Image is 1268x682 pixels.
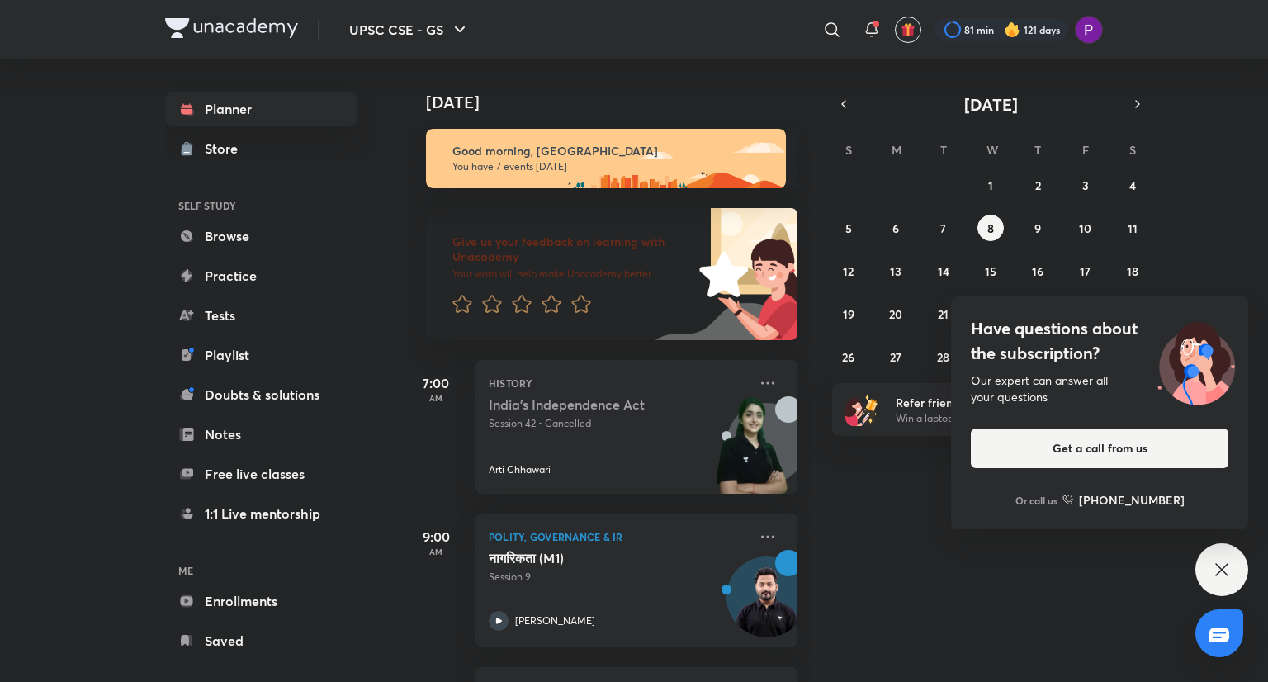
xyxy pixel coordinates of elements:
abbr: October 10, 2025 [1079,220,1091,236]
a: Saved [165,624,357,657]
img: ttu_illustration_new.svg [1144,316,1248,405]
abbr: Tuesday [940,142,947,158]
button: October 15, 2025 [977,258,1004,284]
abbr: October 26, 2025 [842,349,854,365]
button: October 8, 2025 [977,215,1004,241]
h4: Have questions about the subscription? [971,316,1228,366]
a: Playlist [165,339,357,372]
button: October 10, 2025 [1072,215,1099,241]
abbr: October 1, 2025 [988,178,993,193]
p: Arti Chhawari [489,462,551,477]
a: Tests [165,299,357,332]
img: Preeti Pandey [1075,16,1103,44]
abbr: October 14, 2025 [938,263,949,279]
h5: India's Independence Act [489,396,694,413]
button: UPSC CSE - GS [339,13,480,46]
button: October 4, 2025 [1119,172,1146,198]
abbr: Friday [1082,142,1089,158]
button: Get a call from us [971,429,1228,468]
button: October 1, 2025 [977,172,1004,198]
p: AM [403,547,469,556]
a: 1:1 Live mentorship [165,497,357,530]
h6: Give us your feedback on learning with Unacademy [452,234,693,264]
img: Avatar [727,566,807,645]
abbr: October 7, 2025 [940,220,946,236]
a: Practice [165,259,357,292]
img: unacademy [707,396,797,510]
h6: ME [165,556,357,585]
h4: [DATE] [426,92,814,112]
a: Browse [165,220,357,253]
h6: SELF STUDY [165,192,357,220]
p: AM [403,393,469,403]
abbr: October 19, 2025 [843,306,854,322]
abbr: October 20, 2025 [889,306,902,322]
a: Store [165,132,357,165]
abbr: Saturday [1129,142,1136,158]
h5: 9:00 [403,527,469,547]
p: You have 7 events [DATE] [452,160,771,173]
div: Our expert can answer all your questions [971,372,1228,405]
button: October 9, 2025 [1024,215,1051,241]
a: Enrollments [165,585,357,618]
img: avatar [901,22,916,37]
button: [DATE] [855,92,1126,116]
h6: Refer friends [896,394,1099,411]
a: Planner [165,92,357,126]
a: Doubts & solutions [165,378,357,411]
h5: नागरिकता (M1) [489,550,694,566]
abbr: October 6, 2025 [892,220,899,236]
abbr: October 8, 2025 [987,220,994,236]
img: feedback_image [643,208,797,340]
button: avatar [895,17,921,43]
button: October 26, 2025 [835,343,862,370]
p: Win a laptop, vouchers & more [896,411,1099,426]
button: October 12, 2025 [835,258,862,284]
button: October 19, 2025 [835,301,862,327]
a: Free live classes [165,457,357,490]
p: [PERSON_NAME] [515,613,595,628]
img: streak [1004,21,1020,38]
button: October 21, 2025 [930,301,957,327]
a: Notes [165,418,357,451]
img: morning [426,129,786,188]
button: October 16, 2025 [1024,258,1051,284]
abbr: October 4, 2025 [1129,178,1136,193]
button: October 3, 2025 [1072,172,1099,198]
button: October 17, 2025 [1072,258,1099,284]
abbr: October 27, 2025 [890,349,901,365]
button: October 14, 2025 [930,258,957,284]
button: October 13, 2025 [882,258,909,284]
button: October 20, 2025 [882,301,909,327]
a: Company Logo [165,18,298,42]
span: [DATE] [964,93,1018,116]
button: October 27, 2025 [882,343,909,370]
button: October 18, 2025 [1119,258,1146,284]
abbr: October 17, 2025 [1080,263,1091,279]
div: Store [205,139,248,159]
button: October 28, 2025 [930,343,957,370]
p: Session 9 [489,570,748,585]
p: Your word will help make Unacademy better [452,268,693,281]
button: October 5, 2025 [835,215,862,241]
abbr: October 21, 2025 [938,306,949,322]
button: October 7, 2025 [930,215,957,241]
abbr: October 15, 2025 [985,263,996,279]
button: October 6, 2025 [882,215,909,241]
button: October 11, 2025 [1119,215,1146,241]
abbr: October 2, 2025 [1035,178,1041,193]
abbr: October 3, 2025 [1082,178,1089,193]
h6: Good morning, [GEOGRAPHIC_DATA] [452,144,771,159]
abbr: Monday [892,142,901,158]
abbr: Wednesday [986,142,998,158]
abbr: October 9, 2025 [1034,220,1041,236]
abbr: October 13, 2025 [890,263,901,279]
p: Session 42 • Cancelled [489,416,748,431]
abbr: October 28, 2025 [937,349,949,365]
abbr: October 16, 2025 [1032,263,1043,279]
abbr: October 11, 2025 [1128,220,1138,236]
p: Or call us [1015,493,1057,508]
abbr: Sunday [845,142,852,158]
img: Company Logo [165,18,298,38]
a: [PHONE_NUMBER] [1062,491,1185,509]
